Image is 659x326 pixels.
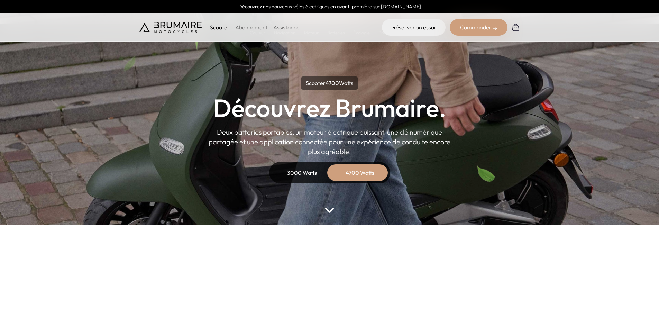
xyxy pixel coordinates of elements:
img: Panier [512,23,520,31]
p: Deux batteries portables, un moteur électrique puissant, une clé numérique partagée et une applic... [209,127,451,156]
a: Réserver un essai [382,19,446,36]
a: Assistance [273,24,300,31]
p: Scooter [210,23,230,31]
p: Scooter Watts [301,76,358,90]
div: 4700 Watts [332,164,388,181]
img: right-arrow-2.png [493,26,497,30]
div: Commander [450,19,507,36]
h1: Découvrez Brumaire. [213,96,446,120]
img: arrow-bottom.png [325,208,334,213]
span: 4700 [326,80,339,87]
a: Abonnement [235,24,268,31]
img: Brumaire Motocycles [139,22,202,33]
div: 3000 Watts [274,164,330,181]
